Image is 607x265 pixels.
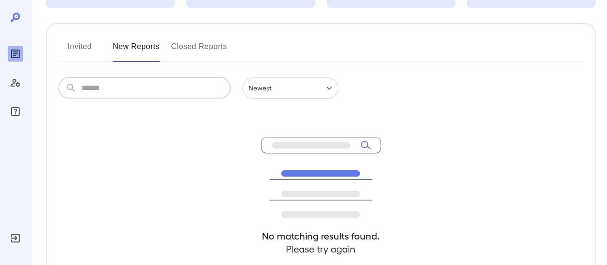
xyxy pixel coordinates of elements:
h4: Please try again [261,242,381,255]
div: Reports [8,46,23,62]
button: Closed Reports [171,39,227,62]
div: Manage Users [8,75,23,90]
div: Log Out [8,230,23,246]
button: Invited [58,39,101,62]
button: New Reports [113,39,160,62]
div: Newest [242,77,338,99]
h4: No matching results found. [261,229,381,242]
div: FAQ [8,104,23,119]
